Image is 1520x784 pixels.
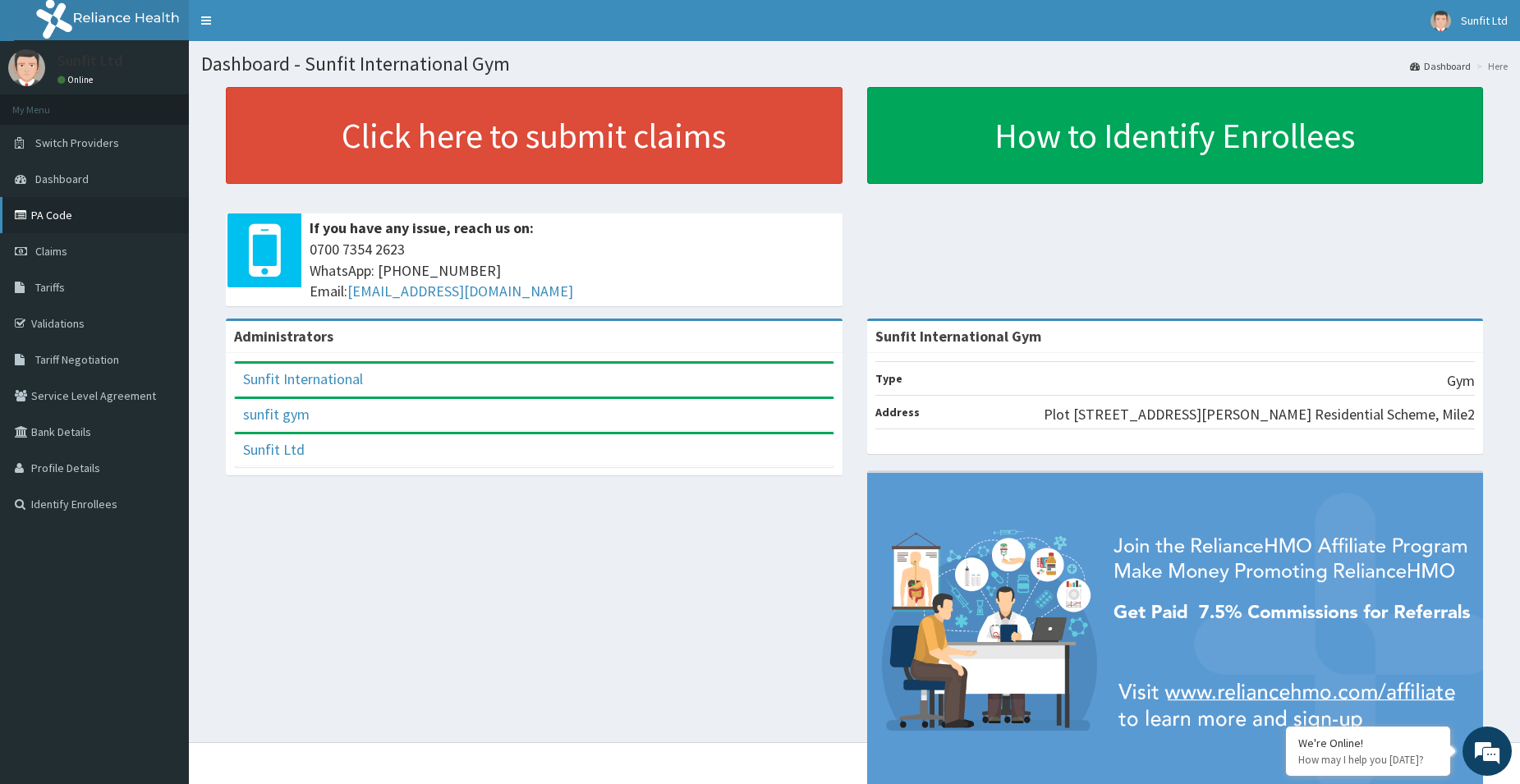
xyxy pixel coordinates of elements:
a: Online [57,74,97,85]
div: We're Online! [1298,736,1438,750]
a: Dashboard [1410,59,1471,73]
a: [EMAIL_ADDRESS][DOMAIN_NAME] [347,282,573,300]
a: How to Identify Enrollees [867,87,1484,184]
span: 0700 7354 2623 WhatsApp: [PHONE_NUMBER] Email: [310,239,834,302]
span: Switch Providers [35,135,119,150]
a: sunfit gym [243,405,310,424]
span: Dashboard [35,172,89,186]
b: If you have any issue, reach us on: [310,218,534,237]
span: Tariffs [35,280,65,295]
li: Here [1472,59,1508,73]
p: Gym [1447,370,1475,392]
a: Sunfit International [243,369,363,388]
b: Address [875,405,920,420]
b: Administrators [234,327,333,346]
h1: Dashboard - Sunfit International Gym [201,53,1508,75]
span: Tariff Negotiation [35,352,119,367]
img: User Image [1430,11,1451,31]
strong: Sunfit International Gym [875,327,1041,346]
img: User Image [8,49,45,86]
p: Sunfit Ltd [57,53,122,68]
p: How may I help you today? [1298,753,1438,767]
b: Type [875,371,902,386]
span: Sunfit Ltd [1461,13,1508,28]
a: Click here to submit claims [226,87,843,184]
span: Claims [35,244,67,259]
p: Plot [STREET_ADDRESS][PERSON_NAME] Residential Scheme, Mile2 [1044,404,1475,425]
a: Sunfit Ltd [243,440,305,459]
